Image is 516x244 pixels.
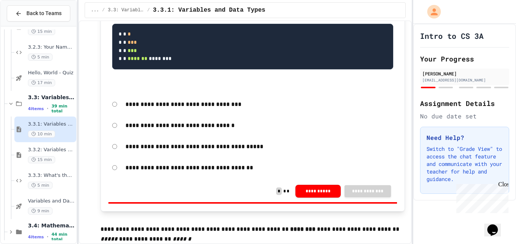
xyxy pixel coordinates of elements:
[28,172,75,179] span: 3.3.3: What's the Type?
[28,147,75,153] span: 3.3.2: Variables and Data Types - Review
[420,98,509,109] h2: Assignment Details
[28,94,75,101] span: 3.3: Variables and Data Types
[51,104,75,114] span: 39 min total
[28,130,55,138] span: 10 min
[28,121,75,127] span: 3.3.1: Variables and Data Types
[426,133,503,142] h3: Need Help?
[28,235,44,239] span: 4 items
[420,31,484,41] h1: Intro to CS 3A
[28,54,53,61] span: 5 min
[28,222,75,229] span: 3.4: Mathematical Operators
[28,106,44,111] span: 4 items
[28,28,55,35] span: 15 min
[47,234,48,240] span: •
[484,214,508,236] iframe: chat widget
[420,54,509,64] h2: Your Progress
[102,7,105,13] span: /
[3,3,52,48] div: Chat with us now!Close
[28,156,55,163] span: 15 min
[28,70,75,76] span: Hello, World - Quiz
[28,198,75,204] span: Variables and Data types - quiz
[422,77,507,83] div: [EMAIL_ADDRESS][DOMAIN_NAME]
[26,9,62,17] span: Back to Teams
[47,106,48,112] span: •
[426,145,503,183] p: Switch to "Grade View" to access the chat feature and communicate with your teacher for help and ...
[422,70,507,77] div: [PERSON_NAME]
[28,44,75,51] span: 3.2.3: Your Name and Favorite Movie
[51,232,75,242] span: 44 min total
[153,6,266,15] span: 3.3.1: Variables and Data Types
[108,7,144,13] span: 3.3: Variables and Data Types
[419,3,443,20] div: My Account
[91,7,99,13] span: ...
[453,181,508,213] iframe: chat widget
[420,112,509,121] div: No due date set
[28,207,53,215] span: 9 min
[28,182,53,189] span: 5 min
[28,79,55,86] span: 17 min
[147,7,150,13] span: /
